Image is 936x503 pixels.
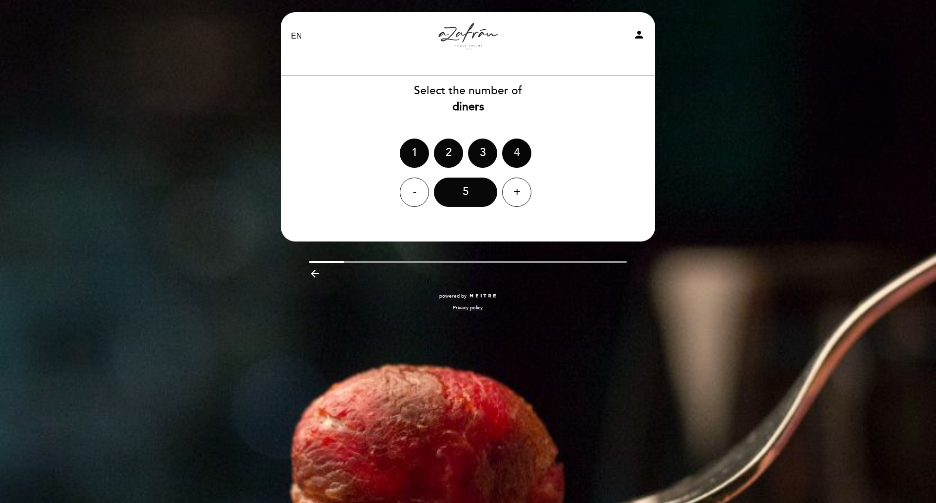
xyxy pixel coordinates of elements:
i: person [633,29,645,40]
b: diners [452,100,484,114]
i: arrow_backward [309,268,321,280]
div: 1 [400,139,429,168]
div: 2 [434,139,463,168]
span: powered by [439,293,467,300]
div: + [502,178,531,207]
div: - [400,178,429,207]
a: powered by [439,293,497,300]
a: Azafran [407,23,529,50]
div: 3 [468,139,497,168]
div: Select the number of [280,83,656,115]
a: Privacy policy [453,304,483,311]
div: 5 [434,178,497,207]
button: person [633,29,645,44]
div: 4 [502,139,531,168]
img: MEITRE [469,294,497,299]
